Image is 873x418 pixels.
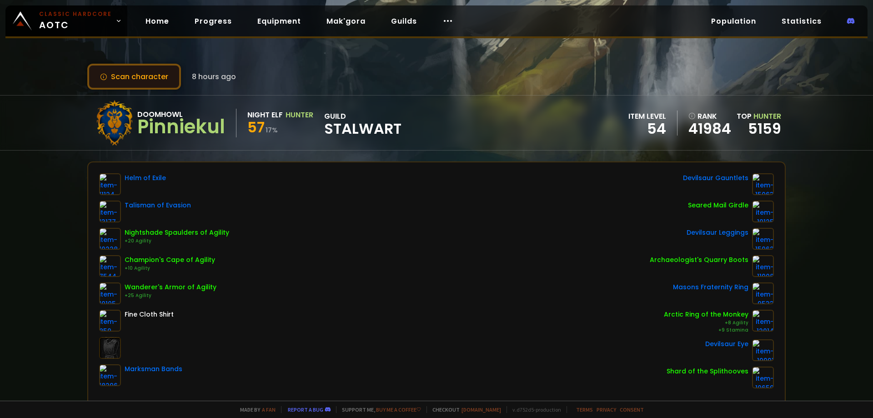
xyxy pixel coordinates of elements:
[752,255,774,277] img: item-11908
[324,122,401,136] span: Stalwart
[462,406,501,413] a: [DOMAIN_NAME]
[597,406,616,413] a: Privacy
[125,310,174,319] div: Fine Cloth Shirt
[664,327,748,334] div: +9 Stamina
[650,255,748,265] div: Archaeologist's Quarry Boots
[752,310,774,332] img: item-12014
[99,282,121,304] img: item-10105
[774,12,829,30] a: Statistics
[683,173,748,183] div: Devilsaur Gauntlets
[125,282,216,292] div: Wanderer's Armor of Agility
[664,319,748,327] div: +8 Agility
[137,109,225,120] div: Doomhowl
[247,109,283,121] div: Night Elf
[324,111,401,136] div: guild
[286,109,313,121] div: Hunter
[99,228,121,250] img: item-10228
[384,12,424,30] a: Guilds
[673,282,748,292] div: Masons Fraternity Ring
[262,406,276,413] a: a fan
[138,12,176,30] a: Home
[628,122,666,136] div: 54
[99,201,121,222] img: item-13177
[688,111,731,122] div: rank
[576,406,593,413] a: Terms
[125,173,166,183] div: Helm of Exile
[752,367,774,388] img: item-10659
[99,310,121,332] img: item-859
[247,117,265,137] span: 57
[687,228,748,237] div: Devilsaur Leggings
[507,406,561,413] span: v. d752d5 - production
[752,282,774,304] img: item-9533
[39,10,112,18] small: Classic Hardcore
[125,228,229,237] div: Nightshade Spaulders of Agility
[664,310,748,319] div: Arctic Ring of the Monkey
[187,12,239,30] a: Progress
[737,111,781,122] div: Top
[376,406,421,413] a: Buy me a coffee
[125,237,229,245] div: +20 Agility
[426,406,501,413] span: Checkout
[39,10,112,32] span: AOTC
[336,406,421,413] span: Support me,
[235,406,276,413] span: Made by
[628,111,666,122] div: item level
[688,201,748,210] div: Seared Mail Girdle
[87,64,181,90] button: Scan character
[752,201,774,222] img: item-19125
[125,364,182,374] div: Marksman Bands
[752,173,774,195] img: item-15063
[99,255,121,277] img: item-7544
[288,406,323,413] a: Report a bug
[688,122,731,136] a: 41984
[319,12,373,30] a: Mak'gora
[250,12,308,30] a: Equipment
[752,228,774,250] img: item-15062
[99,364,121,386] img: item-18296
[125,292,216,299] div: +25 Agility
[125,255,215,265] div: Champion's Cape of Agility
[125,265,215,272] div: +10 Agility
[266,126,278,135] small: 17 %
[5,5,127,36] a: Classic HardcoreAOTC
[137,120,225,134] div: Pinniekul
[705,339,748,349] div: Devilsaur Eye
[704,12,763,30] a: Population
[192,71,236,82] span: 8 hours ago
[753,111,781,121] span: Hunter
[667,367,748,376] div: Shard of the Splithooves
[99,173,121,195] img: item-11124
[752,339,774,361] img: item-19991
[748,118,781,139] a: 5159
[620,406,644,413] a: Consent
[125,201,191,210] div: Talisman of Evasion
